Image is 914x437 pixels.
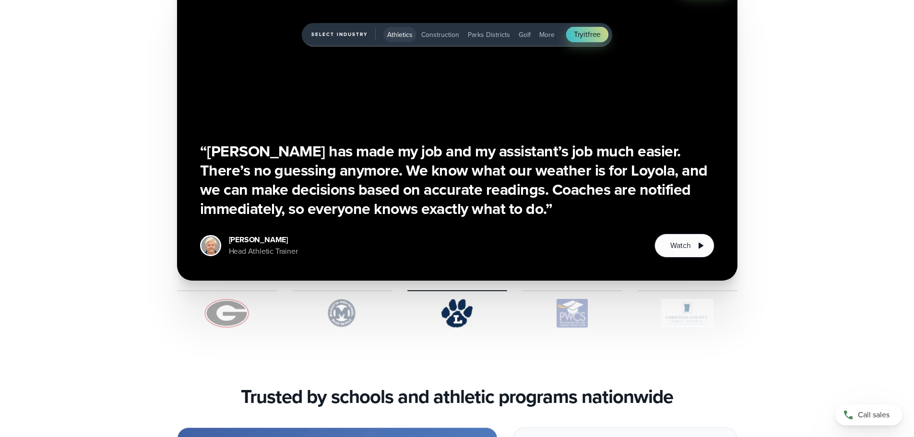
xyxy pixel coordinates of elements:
[383,27,416,42] button: Athletics
[468,30,510,40] span: Parks Districts
[583,29,588,40] span: it
[670,240,690,251] span: Watch
[200,142,714,218] h3: “[PERSON_NAME] has made my job and my assistant’s job much easier. There’s no guessing anymore. W...
[539,30,555,40] span: More
[387,30,413,40] span: Athletics
[654,234,714,258] button: Watch
[421,30,459,40] span: Construction
[241,385,673,408] h3: Trusted by schools and athletic programs nationwide
[535,27,558,42] button: More
[229,234,298,246] div: [PERSON_NAME]
[835,404,902,425] a: Call sales
[574,29,601,40] span: Try free
[464,27,514,42] button: Parks Districts
[292,299,392,328] img: Marietta-High-School.svg
[566,27,608,42] a: Tryitfree
[858,409,890,421] span: Call sales
[311,29,376,40] span: Select Industry
[519,30,531,40] span: Golf
[515,27,534,42] button: Golf
[417,27,463,42] button: Construction
[229,246,298,257] div: Head Athletic Trainer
